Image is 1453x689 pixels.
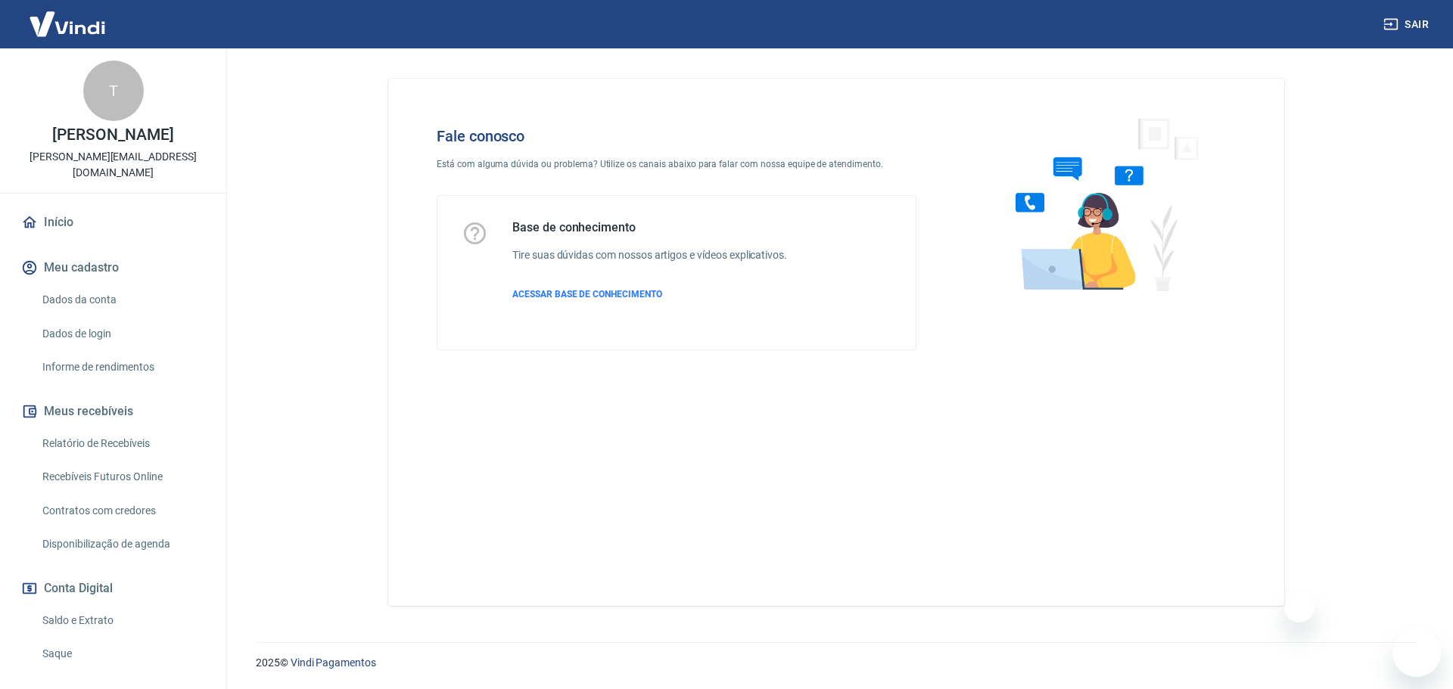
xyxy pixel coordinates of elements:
img: Fale conosco [985,103,1215,305]
span: ACESSAR BASE DE CONHECIMENTO [512,289,662,299]
iframe: Botão para abrir a janela de mensagens [1392,628,1441,677]
a: Saldo e Extrato [36,605,208,636]
h5: Base de conhecimento [512,220,787,235]
p: 2025 © [256,655,1417,671]
button: Sair [1380,11,1435,39]
p: [PERSON_NAME][EMAIL_ADDRESS][DOMAIN_NAME] [12,149,214,181]
p: Está com alguma dúvida ou problema? Utilize os canais abaixo para falar com nossa equipe de atend... [437,157,916,171]
h6: Tire suas dúvidas com nossos artigos e vídeos explicativos. [512,247,787,263]
div: T [83,61,144,121]
a: ACESSAR BASE DE CONHECIMENTO [512,287,787,301]
img: Vindi [18,1,117,47]
a: Recebíveis Futuros Online [36,461,208,492]
button: Conta Digital [18,572,208,605]
a: Saque [36,638,208,669]
p: [PERSON_NAME] [52,127,173,143]
h4: Fale conosco [437,127,916,145]
a: Informe de rendimentos [36,352,208,383]
a: Vindi Pagamentos [291,656,376,669]
button: Meus recebíveis [18,395,208,428]
button: Meu cadastro [18,251,208,284]
a: Início [18,206,208,239]
a: Contratos com credores [36,495,208,526]
a: Relatório de Recebíveis [36,428,208,459]
a: Disponibilização de agenda [36,529,208,560]
a: Dados da conta [36,284,208,315]
iframe: Fechar mensagem [1284,592,1315,622]
a: Dados de login [36,318,208,349]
